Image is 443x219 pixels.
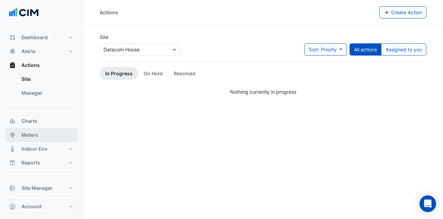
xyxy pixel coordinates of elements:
[21,34,48,41] span: Dashboard
[304,43,347,56] button: Sort: Priority
[21,199,37,205] span: Admin
[9,118,16,125] app-icon: Charts
[391,9,422,15] span: Create Action
[9,185,16,192] app-icon: Site Manager
[21,203,42,210] span: Account
[6,72,78,103] div: Actions
[419,195,436,212] div: Open Intercom Messenger
[8,6,39,19] img: Company Logo
[9,34,16,41] app-icon: Dashboard
[6,128,78,142] button: Meters
[9,159,16,166] app-icon: Reports
[6,200,78,213] button: Account
[9,199,16,205] app-icon: Admin
[6,142,78,156] button: Indoor Env
[21,185,53,192] span: Site Manager
[309,47,337,52] span: Sort: Priority
[6,44,78,58] button: Alerts
[350,43,381,56] button: All actions
[21,145,47,152] span: Indoor Env
[168,67,201,80] a: Resolved
[21,62,40,69] span: Actions
[6,114,78,128] button: Charts
[9,62,16,69] app-icon: Actions
[6,31,78,44] button: Dashboard
[21,48,36,55] span: Alerts
[100,67,138,80] a: In Progress
[9,145,16,152] app-icon: Indoor Env
[9,48,16,55] app-icon: Alerts
[379,6,427,18] button: Create Action
[6,181,78,195] button: Site Manager
[21,132,38,138] span: Meters
[16,86,78,100] a: Manager
[381,43,426,56] button: Assigned to you
[100,33,108,41] label: Site
[138,67,168,80] a: On Hold
[16,72,78,86] a: Site
[6,156,78,170] button: Reports
[100,88,426,95] div: Nothing currently in progress
[21,118,37,125] span: Charts
[21,159,40,166] span: Reports
[100,9,118,16] div: Actions
[9,132,16,138] app-icon: Meters
[6,195,78,209] button: Admin
[6,58,78,72] button: Actions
